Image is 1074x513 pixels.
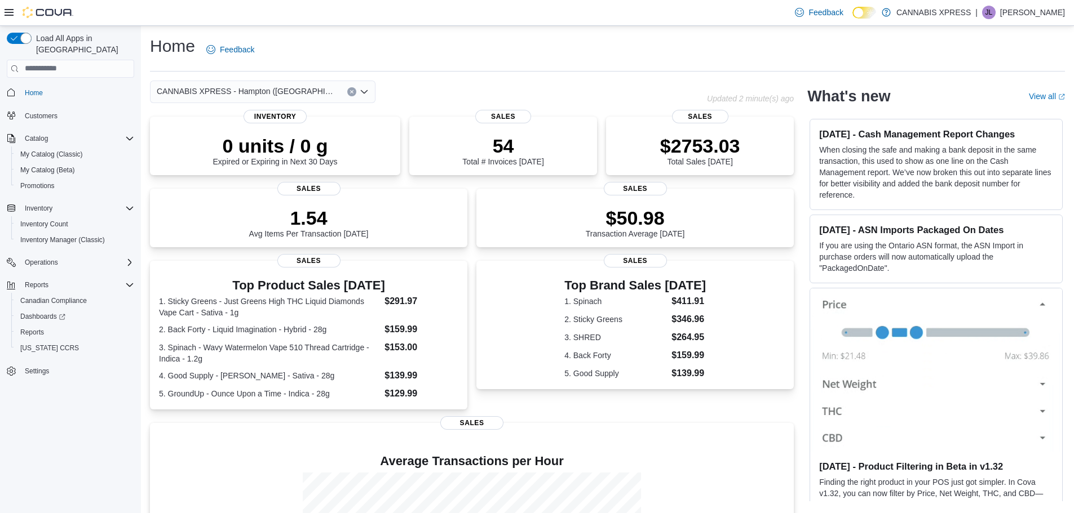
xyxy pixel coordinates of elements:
span: Sales [277,254,341,267]
a: Dashboards [16,310,70,323]
button: Home [2,84,139,101]
span: Catalog [20,132,134,145]
button: Catalog [2,131,139,146]
dd: $129.99 [384,387,458,400]
h3: Top Product Sales [DATE] [159,279,458,292]
span: Sales [277,182,341,195]
input: Dark Mode [852,7,876,19]
span: JL [985,6,993,19]
span: Inventory [25,204,52,213]
span: Sales [604,254,667,267]
span: Inventory Count [20,220,68,229]
h3: [DATE] - Product Filtering in Beta in v1.32 [819,461,1053,472]
a: Feedback [790,1,847,24]
dt: 3. Spinach - Wavy Watermelon Vape 510 Thread Cartridge - Indica - 1.2g [159,342,380,364]
a: My Catalog (Beta) [16,163,79,177]
span: Customers [20,109,134,123]
p: $2753.03 [660,135,740,157]
h2: What's new [807,87,890,105]
dd: $139.99 [384,369,458,382]
span: Inventory Manager (Classic) [20,235,105,244]
span: Washington CCRS [16,341,134,355]
p: CANNABIS XPRESS [896,6,971,19]
button: Catalog [20,132,52,145]
dd: $411.91 [671,295,706,308]
p: 0 units / 0 g [213,135,338,157]
span: Inventory Count [16,217,134,231]
span: Customers [25,111,58,121]
dt: 1. Sticky Greens - Just Greens High THC Liquid Diamonds Vape Cart - Sativa - 1g [159,296,380,318]
div: Total Sales [DATE] [660,135,740,166]
button: Reports [2,277,139,293]
button: Open list of options [360,87,369,96]
span: My Catalog (Beta) [20,166,75,175]
span: Home [20,86,134,100]
button: Clear input [347,87,356,96]
button: Operations [2,255,139,270]
span: Reports [16,325,134,339]
dd: $346.96 [671,313,706,326]
button: Customers [2,108,139,124]
p: 54 [462,135,543,157]
span: Promotions [20,181,55,190]
h1: Home [150,35,195,57]
span: Operations [20,256,134,269]
dd: $159.99 [384,323,458,336]
h3: Top Brand Sales [DATE] [564,279,706,292]
p: Updated 2 minute(s) ago [707,94,794,103]
a: View allExternal link [1029,92,1065,101]
span: Home [25,88,43,97]
button: Settings [2,363,139,379]
button: Inventory Count [11,216,139,232]
span: My Catalog (Classic) [20,150,83,159]
h3: [DATE] - Cash Management Report Changes [819,128,1053,140]
a: Customers [20,109,62,123]
span: [US_STATE] CCRS [20,344,79,353]
h3: [DATE] - ASN Imports Packaged On Dates [819,224,1053,235]
span: Dashboards [16,310,134,323]
span: Settings [25,367,49,376]
dt: 4. Good Supply - [PERSON_NAME] - Sativa - 28g [159,370,380,381]
h4: Average Transactions per Hour [159,454,785,468]
button: My Catalog (Beta) [11,162,139,178]
div: Avg Items Per Transaction [DATE] [249,207,369,238]
dd: $159.99 [671,349,706,362]
dd: $139.99 [671,367,706,380]
span: Inventory Manager (Classic) [16,233,134,247]
span: Inventory [20,202,134,215]
a: Settings [20,364,54,378]
dd: $264.95 [671,331,706,344]
span: Sales [672,110,728,123]
span: Operations [25,258,58,267]
span: Reports [20,328,44,337]
button: Reports [11,324,139,340]
span: Feedback [220,44,254,55]
p: [PERSON_NAME] [1000,6,1065,19]
a: Reports [16,325,48,339]
dt: 4. Back Forty [564,350,667,361]
dt: 2. Sticky Greens [564,314,667,325]
div: Jodi LeBlanc [982,6,996,19]
svg: External link [1058,93,1065,100]
span: Canadian Compliance [20,296,87,305]
p: | [975,6,978,19]
button: My Catalog (Classic) [11,146,139,162]
span: Settings [20,364,134,378]
a: My Catalog (Classic) [16,148,87,161]
button: Operations [20,256,63,269]
button: Inventory [20,202,57,215]
button: Promotions [11,178,139,194]
button: Inventory Manager (Classic) [11,232,139,248]
span: Catalog [25,134,48,143]
a: Inventory Count [16,217,73,231]
div: Total # Invoices [DATE] [462,135,543,166]
a: Canadian Compliance [16,294,91,307]
dt: 3. SHRED [564,332,667,343]
span: CANNABIS XPRESS - Hampton ([GEOGRAPHIC_DATA]) [157,84,336,98]
img: Cova [23,7,73,18]
a: Feedback [202,38,259,61]
span: Reports [20,278,134,292]
span: Reports [25,280,48,289]
dt: 1. Spinach [564,296,667,307]
span: Dashboards [20,312,65,321]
